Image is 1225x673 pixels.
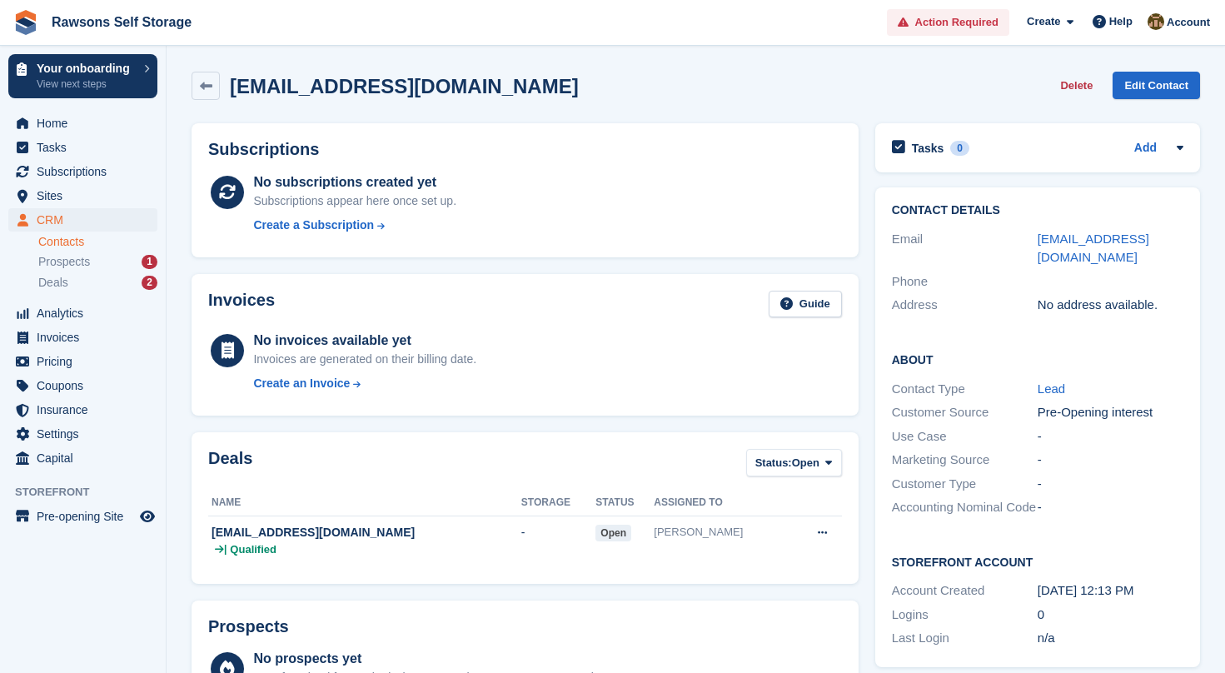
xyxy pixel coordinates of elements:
div: Accounting Nominal Code [892,498,1038,517]
a: Edit Contact [1113,72,1200,99]
h2: [EMAIL_ADDRESS][DOMAIN_NAME] [230,75,579,97]
th: Status [595,490,654,516]
div: Use Case [892,427,1038,446]
a: menu [8,112,157,135]
p: View next steps [37,77,136,92]
div: Account Created [892,581,1038,601]
div: - [1038,427,1183,446]
a: Prospects 1 [38,253,157,271]
div: - [1038,475,1183,494]
div: - [1038,498,1183,517]
h2: Subscriptions [208,140,842,159]
div: - [1038,451,1183,470]
div: Address [892,296,1038,315]
span: CRM [37,208,137,232]
div: Pre-Opening interest [1038,403,1183,422]
th: Assigned to [654,490,789,516]
a: menu [8,136,157,159]
a: Deals 2 [38,274,157,292]
a: menu [8,184,157,207]
span: Status: [755,455,792,471]
a: menu [8,208,157,232]
div: 2 [142,276,157,290]
div: No invoices available yet [253,331,476,351]
a: menu [8,374,157,397]
span: Pre-opening Site [37,505,137,528]
h2: Contact Details [892,204,1183,217]
div: Logins [892,606,1038,625]
div: [PERSON_NAME] [654,524,789,541]
span: Coupons [37,374,137,397]
h2: Prospects [208,617,289,636]
a: Create an Invoice [253,375,476,392]
td: - [521,516,596,567]
a: menu [8,398,157,421]
a: menu [8,446,157,470]
a: Lead [1038,381,1065,396]
button: Status: Open [746,449,842,476]
div: Customer Source [892,403,1038,422]
span: Analytics [37,302,137,325]
a: Your onboarding View next steps [8,54,157,98]
div: Contact Type [892,380,1038,399]
h2: Storefront Account [892,553,1183,570]
div: Create a Subscription [253,217,374,234]
div: Subscriptions appear here once set up. [253,192,456,210]
img: stora-icon-8386f47178a22dfd0bd8f6a31ec36ba5ce8667c1dd55bd0f319d3a0aa187defe.svg [13,10,38,35]
span: Invoices [37,326,137,349]
img: Aaron Wheeler [1148,13,1164,30]
div: [DATE] 12:13 PM [1038,581,1183,601]
span: Open [792,455,819,471]
span: Prospects [38,254,90,270]
a: menu [8,302,157,325]
span: | [224,541,227,558]
span: open [595,525,631,541]
span: Qualified [230,541,276,558]
span: Home [37,112,137,135]
a: menu [8,350,157,373]
div: Phone [892,272,1038,292]
span: Action Required [915,14,998,31]
div: Create an Invoice [253,375,350,392]
p: Your onboarding [37,62,136,74]
div: Invoices are generated on their billing date. [253,351,476,368]
div: 1 [142,255,157,269]
th: Name [208,490,521,516]
div: Last Login [892,629,1038,648]
th: Storage [521,490,596,516]
div: No subscriptions created yet [253,172,456,192]
div: No prospects yet [253,649,610,669]
div: 0 [950,141,969,156]
a: menu [8,422,157,446]
a: Rawsons Self Storage [45,8,198,36]
a: Create a Subscription [253,217,456,234]
a: Action Required [887,9,1009,37]
a: menu [8,160,157,183]
span: Sites [37,184,137,207]
span: Insurance [37,398,137,421]
div: 0 [1038,606,1183,625]
span: Account [1167,14,1210,31]
h2: Tasks [912,141,944,156]
span: Deals [38,275,68,291]
span: Pricing [37,350,137,373]
a: Guide [769,291,842,318]
div: Customer Type [892,475,1038,494]
div: n/a [1038,629,1183,648]
span: Storefront [15,484,166,501]
div: No address available. [1038,296,1183,315]
div: Email [892,230,1038,267]
a: Add [1134,139,1157,158]
h2: Invoices [208,291,275,318]
span: Settings [37,422,137,446]
div: [EMAIL_ADDRESS][DOMAIN_NAME] [212,524,521,541]
h2: About [892,351,1183,367]
span: Tasks [37,136,137,159]
a: menu [8,326,157,349]
a: [EMAIL_ADDRESS][DOMAIN_NAME] [1038,232,1149,265]
h2: Deals [208,449,252,480]
div: Marketing Source [892,451,1038,470]
span: Subscriptions [37,160,137,183]
span: Capital [37,446,137,470]
button: Delete [1053,72,1099,99]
